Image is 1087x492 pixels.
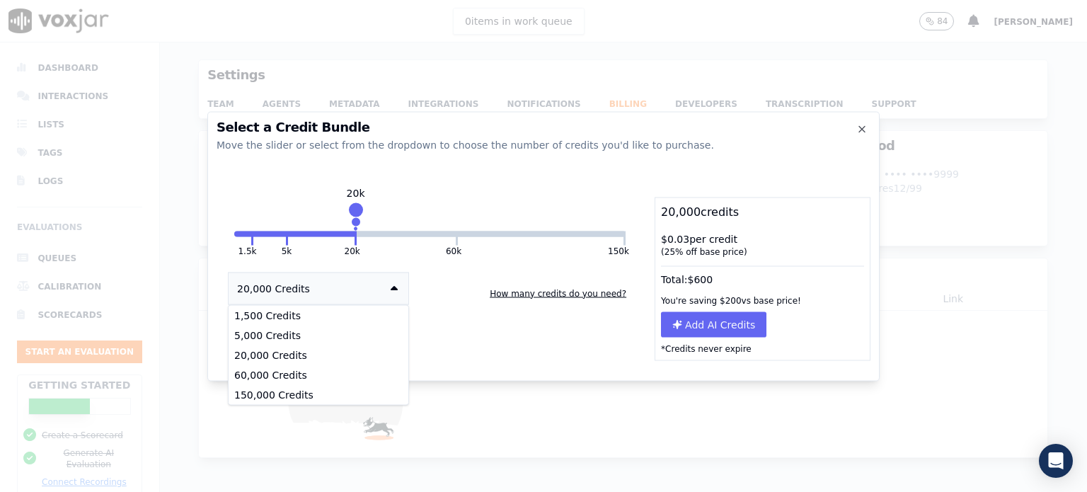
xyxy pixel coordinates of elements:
button: Add AI Credits [661,311,766,337]
button: How many credits do you need? [484,282,632,304]
div: $ 0.03 per credit [655,226,870,263]
div: 150,000 Credits [229,384,408,404]
button: 20k [288,231,355,236]
div: Open Intercom Messenger [1039,444,1073,478]
button: 20,000 Credits 1,500 Credits 5,000 Credits 20,000 Credits 60,000 Credits 150,000 Credits [228,272,409,304]
button: 5k [282,245,292,256]
button: 1.5k [238,245,256,256]
p: *Credits never expire [655,337,870,360]
div: You're saving $ 200 vs base price! [655,289,870,311]
div: ( 25 % off base price) [661,246,864,257]
button: 150k [458,231,623,236]
div: Total: $ 600 [655,263,870,289]
div: 1,500 Credits [229,305,408,325]
button: 1.5k [234,231,251,236]
button: 20,000 Credits [228,272,409,304]
button: 150k [608,245,629,256]
div: 20k [347,185,365,200]
div: 60,000 Credits [229,365,408,384]
div: 20,000 Credits [229,345,408,365]
div: 5,000 Credits [229,325,408,345]
button: 60k [357,231,456,236]
button: 5k [253,231,287,236]
div: 20,000 credits [655,198,870,226]
button: 60k [446,245,461,256]
button: 20k [345,245,360,256]
h2: Select a Credit Bundle [217,120,870,133]
div: Move the slider or select from the dropdown to choose the number of credits you'd like to purchase. [217,137,870,151]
